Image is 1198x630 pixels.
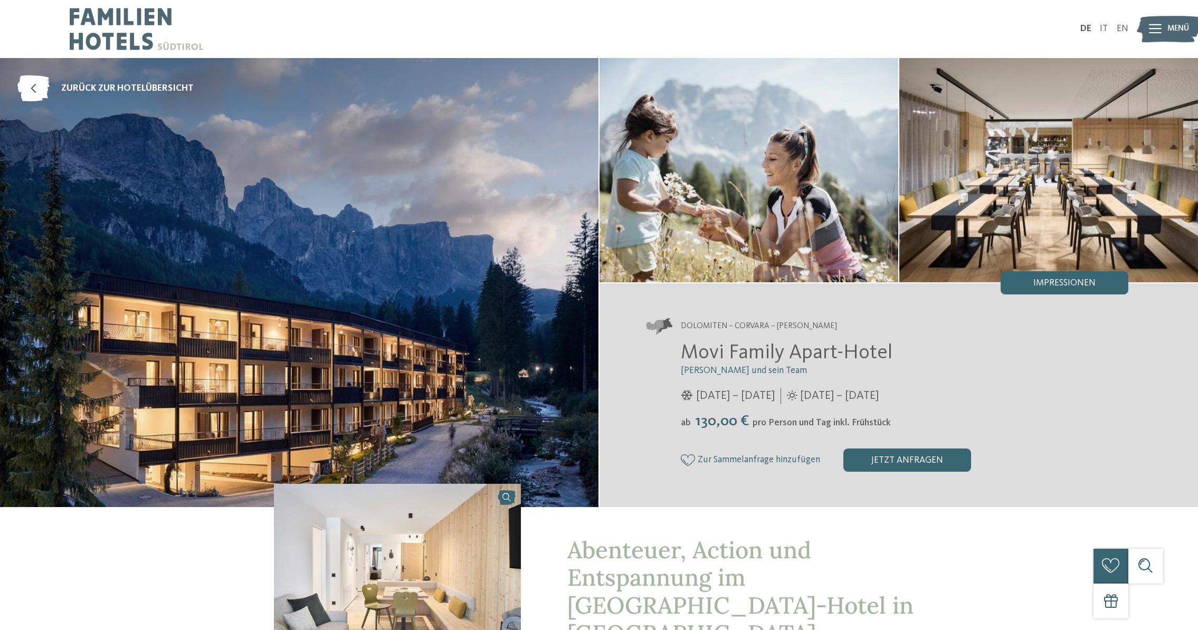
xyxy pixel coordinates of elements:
span: pro Person und Tag inkl. Frühstück [753,418,891,427]
span: Zur Sammelanfrage hinzufügen [698,455,820,465]
a: EN [1117,24,1128,33]
span: Menü [1167,23,1189,35]
span: [PERSON_NAME] und sein Team [681,366,807,375]
span: Dolomiten – Corvara – [PERSON_NAME] [681,321,837,332]
span: 130,00 € [692,414,752,429]
span: [DATE] – [DATE] [800,388,879,404]
img: Eine glückliche Familienauszeit in Corvara [899,58,1198,282]
div: jetzt anfragen [843,448,971,472]
span: [DATE] – [DATE] [696,388,775,404]
i: Öffnungszeiten im Sommer [787,390,797,401]
span: ab [681,418,691,427]
a: IT [1100,24,1108,33]
span: zurück zur Hotelübersicht [61,82,194,96]
span: Movi Family Apart-Hotel [681,343,892,363]
i: Öffnungszeiten im Winter [681,390,693,401]
span: Impressionen [1033,279,1096,288]
a: zurück zur Hotelübersicht [17,75,194,102]
img: Eine glückliche Familienauszeit in Corvara [600,58,898,282]
a: DE [1080,24,1091,33]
